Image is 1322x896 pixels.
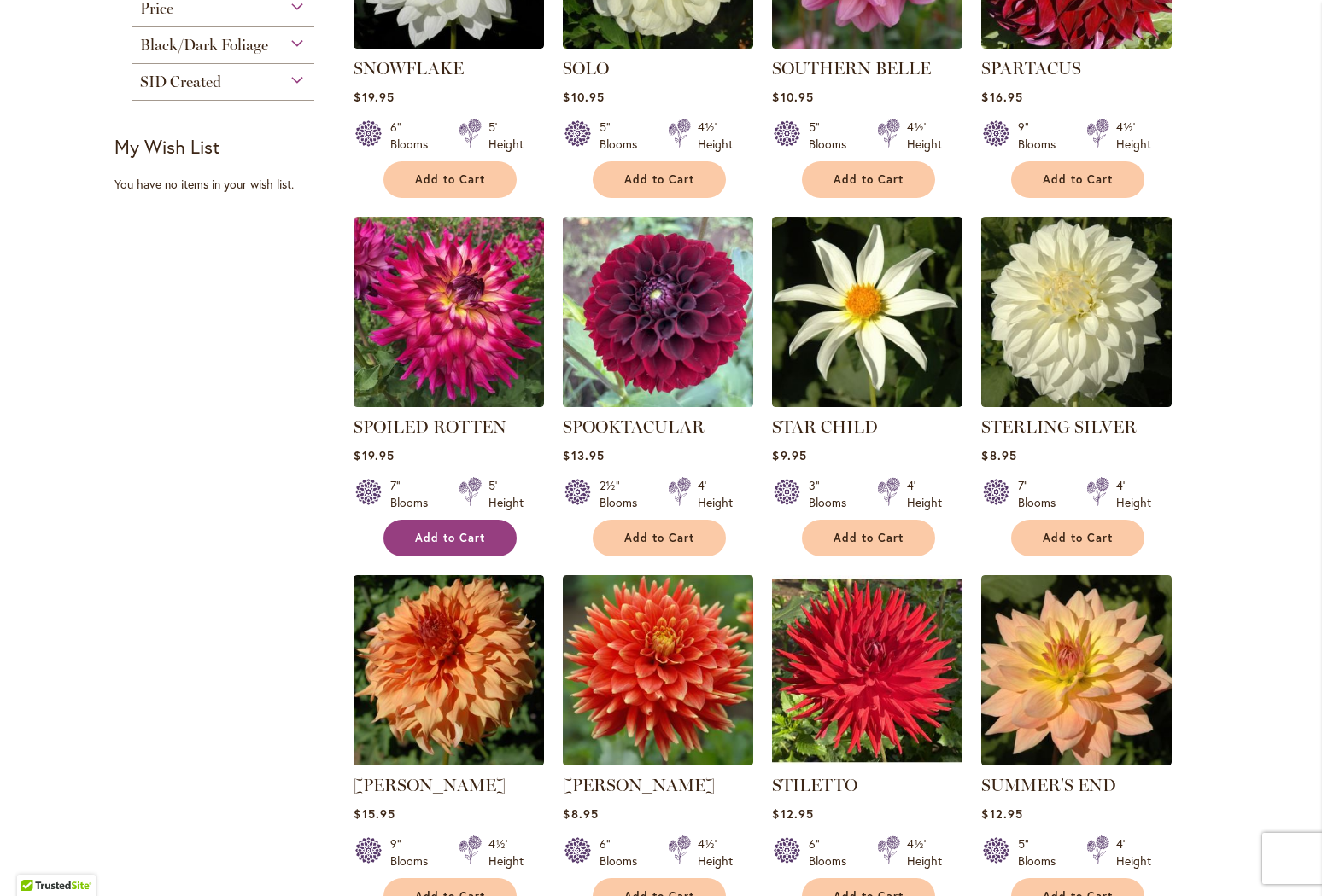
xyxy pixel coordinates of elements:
button: Add to Cart [383,520,517,556]
img: SUMMER'S END [981,575,1172,765]
span: SID Created [140,73,221,91]
div: 4' Height [907,477,942,511]
button: Add to Cart [802,161,935,198]
div: 5" Blooms [600,119,647,153]
span: $19.95 [354,447,394,463]
a: Spartacus [981,36,1172,52]
div: 7" Blooms [1018,477,1066,511]
span: $9.95 [772,447,806,463]
span: $19.95 [354,89,394,105]
a: Spooktacular [563,394,753,410]
a: [PERSON_NAME] [354,775,506,795]
div: 6" Blooms [809,835,857,870]
span: Add to Cart [1043,531,1113,545]
a: SOUTHERN BELLE [772,36,962,52]
span: $16.95 [981,89,1022,105]
a: SOLO [563,36,753,52]
div: 9" Blooms [390,835,438,870]
div: 4' Height [1116,477,1151,511]
img: Sterling Silver [981,217,1172,407]
div: 2½" Blooms [600,477,647,511]
span: Add to Cart [415,531,485,545]
span: $12.95 [772,806,813,822]
button: Add to Cart [1011,520,1144,556]
a: STERLING SILVER [981,416,1137,437]
div: 4½' Height [698,119,733,153]
a: SOLO [563,58,609,79]
img: STAR CHILD [772,217,962,407]
a: Sterling Silver [981,394,1172,410]
a: STILETTO [772,753,962,769]
button: Add to Cart [802,520,935,556]
div: 4½' Height [907,835,942,870]
span: $15.95 [354,806,395,822]
a: SUMMER'S END [981,775,1116,795]
div: 5' Height [488,119,524,153]
span: $10.95 [563,89,604,105]
span: Add to Cart [1043,172,1113,187]
iframe: Launch Accessibility Center [13,835,61,883]
div: 4½' Height [488,835,524,870]
div: 5' Height [488,477,524,511]
div: You have no items in your wish list. [114,176,342,193]
button: Add to Cart [593,161,726,198]
img: Steve Meggos [354,575,544,765]
a: SNOWFLAKE [354,58,464,79]
img: Spooktacular [563,217,753,407]
a: SOUTHERN BELLE [772,58,931,79]
a: [PERSON_NAME] [563,775,715,795]
span: Add to Cart [415,172,485,187]
div: 4' Height [698,477,733,511]
span: Add to Cart [624,172,694,187]
div: 9" Blooms [1018,119,1066,153]
span: $8.95 [981,447,1016,463]
strong: My Wish List [114,134,219,159]
button: Add to Cart [1011,161,1144,198]
div: 6" Blooms [390,119,438,153]
div: 4½' Height [907,119,942,153]
img: STILETTO [772,575,962,765]
div: 4½' Height [698,835,733,870]
span: $13.95 [563,447,604,463]
div: 4½' Height [1116,119,1151,153]
a: STILETTO [772,775,857,795]
a: SPOILED ROTTEN [354,394,544,410]
button: Add to Cart [383,161,517,198]
a: STAR CHILD [772,394,962,410]
a: SNOWFLAKE [354,36,544,52]
span: $10.95 [772,89,813,105]
a: SUMMER'S END [981,753,1172,769]
a: SPOOKTACULAR [563,416,705,437]
div: 4' Height [1116,835,1151,870]
a: SPARTACUS [981,58,1081,79]
a: STEVEN DAVID [563,753,753,769]
span: Add to Cart [624,531,694,545]
img: STEVEN DAVID [563,575,753,765]
span: Black/Dark Foliage [140,36,268,55]
span: $12.95 [981,806,1022,822]
div: 5" Blooms [809,119,857,153]
div: 6" Blooms [600,835,647,870]
div: 5" Blooms [1018,835,1066,870]
div: 3" Blooms [809,477,857,511]
button: Add to Cart [593,520,726,556]
span: Add to Cart [834,172,904,187]
a: Steve Meggos [354,753,544,769]
a: SPOILED ROTTEN [354,416,506,437]
a: STAR CHILD [772,416,878,437]
img: SPOILED ROTTEN [354,217,544,407]
div: 7" Blooms [390,477,438,511]
span: $8.95 [563,806,598,822]
span: Add to Cart [834,531,904,545]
